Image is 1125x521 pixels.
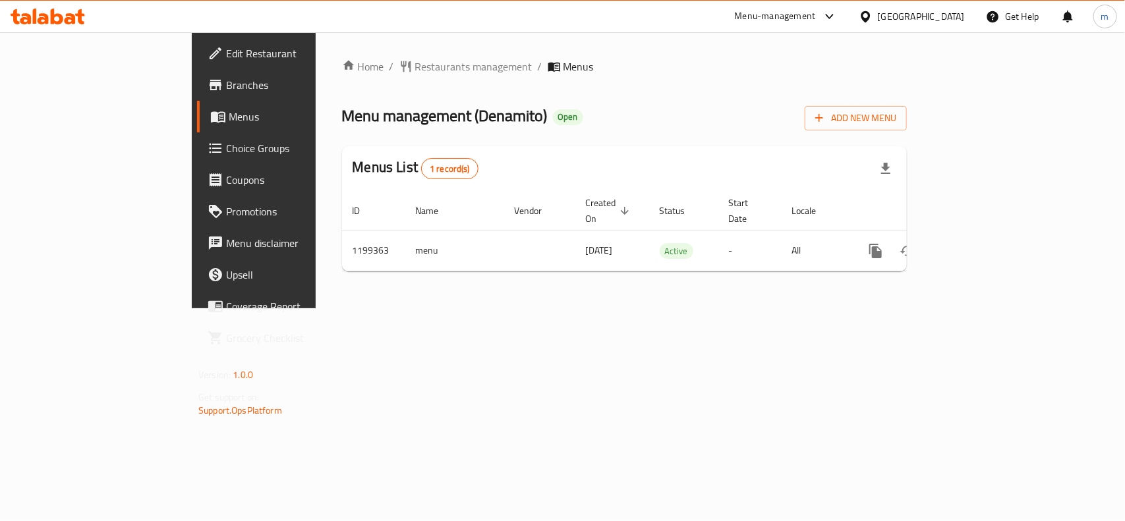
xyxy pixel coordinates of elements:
[805,106,907,130] button: Add New Menu
[422,163,478,175] span: 1 record(s)
[197,322,380,354] a: Grocery Checklist
[553,111,583,123] span: Open
[860,235,892,267] button: more
[870,153,902,184] div: Export file
[660,203,703,219] span: Status
[198,389,259,406] span: Get support on:
[342,191,997,271] table: enhanced table
[415,59,533,74] span: Restaurants management
[782,231,850,271] td: All
[353,203,378,219] span: ID
[892,235,923,267] button: Change Status
[197,164,380,196] a: Coupons
[197,38,380,69] a: Edit Restaurant
[226,77,369,93] span: Branches
[226,267,369,283] span: Upsell
[197,227,380,259] a: Menu disclaimer
[660,243,693,259] div: Active
[878,9,965,24] div: [GEOGRAPHIC_DATA]
[850,191,997,231] th: Actions
[198,366,231,383] span: Version:
[538,59,542,74] li: /
[416,203,456,219] span: Name
[729,195,766,227] span: Start Date
[229,109,369,124] span: Menus
[563,59,594,74] span: Menus
[197,132,380,164] a: Choice Groups
[515,203,560,219] span: Vendor
[399,59,533,74] a: Restaurants management
[353,157,478,179] h2: Menus List
[197,101,380,132] a: Menus
[660,244,693,259] span: Active
[342,101,548,130] span: Menu management ( Denamito )
[226,330,369,346] span: Grocery Checklist
[226,140,369,156] span: Choice Groups
[1101,9,1109,24] span: m
[792,203,834,219] span: Locale
[718,231,782,271] td: -
[197,259,380,290] a: Upsell
[586,242,613,259] span: [DATE]
[226,172,369,188] span: Coupons
[405,231,504,271] td: menu
[421,158,478,179] div: Total records count
[553,109,583,125] div: Open
[197,290,380,322] a: Coverage Report
[735,9,816,24] div: Menu-management
[226,45,369,61] span: Edit Restaurant
[226,204,369,219] span: Promotions
[198,402,282,419] a: Support.OpsPlatform
[226,235,369,251] span: Menu disclaimer
[815,110,896,126] span: Add New Menu
[342,59,907,74] nav: breadcrumb
[197,196,380,227] a: Promotions
[586,195,633,227] span: Created On
[233,366,253,383] span: 1.0.0
[389,59,394,74] li: /
[226,298,369,314] span: Coverage Report
[197,69,380,101] a: Branches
